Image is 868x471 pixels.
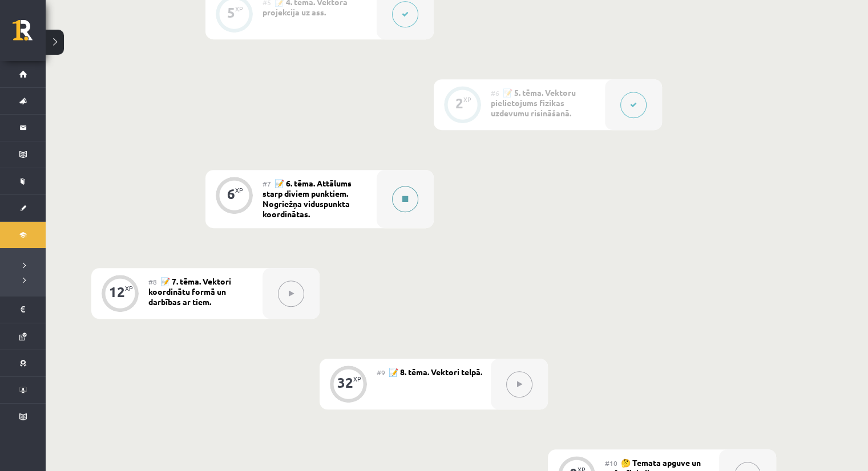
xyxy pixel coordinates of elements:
[109,287,125,297] div: 12
[13,20,46,48] a: Rīgas 1. Tālmācības vidusskola
[148,276,231,307] span: 📝 7. tēma. Vektori koordinātu formā un darbības ar tiem.
[353,376,361,382] div: XP
[263,178,352,219] span: 📝 6. tēma. Attālums starp diviem punktiem. Nogriežņa viduspunkta koordinātas.
[148,277,157,286] span: #8
[235,6,243,12] div: XP
[337,377,353,388] div: 32
[263,179,271,188] span: #7
[455,98,463,108] div: 2
[605,458,617,468] span: #10
[389,367,482,377] span: 📝 8. tēma. Vektori telpā.
[235,187,243,193] div: XP
[463,96,471,103] div: XP
[125,285,133,291] div: XP
[377,368,385,377] span: #9
[491,87,576,118] span: 📝 5. tēma. Vektoru pielietojums fizikas uzdevumu risināšanā.
[227,189,235,199] div: 6
[491,88,499,98] span: #6
[227,7,235,18] div: 5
